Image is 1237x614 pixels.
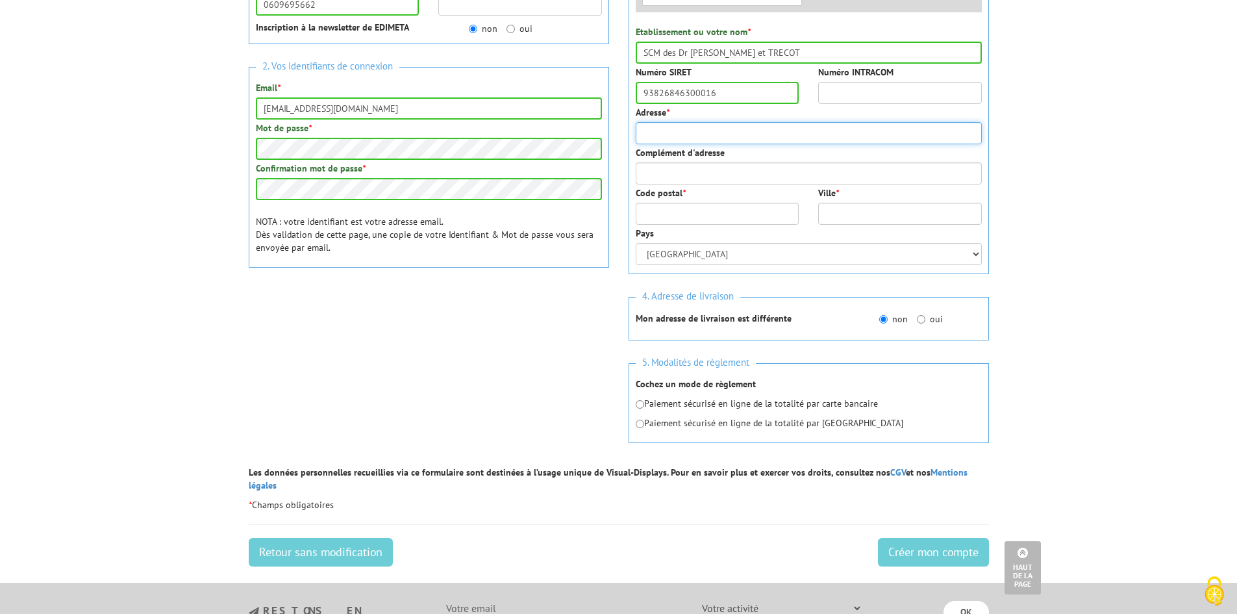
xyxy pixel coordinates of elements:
[636,146,725,159] label: Complément d'adresse
[636,397,982,410] p: Paiement sécurisé en ligne de la totalité par carte bancaire
[256,215,602,254] p: NOTA : votre identifiant est votre adresse email. Dès validation de cette page, une copie de votr...
[917,313,943,326] label: oui
[469,25,477,33] input: non
[249,538,393,567] a: Retour sans modification
[818,186,839,199] label: Ville
[818,66,893,79] label: Numéro INTRACOM
[1005,541,1041,595] a: Haut de la page
[636,227,654,240] label: Pays
[636,354,756,372] span: 5. Modalités de règlement
[506,25,515,33] input: oui
[636,25,751,38] label: Etablissement ou votre nom
[878,538,989,567] input: Créer mon compte
[1192,570,1237,614] button: Cookies (fenêtre modale)
[636,186,686,199] label: Code postal
[506,22,532,35] label: oui
[256,58,399,75] span: 2. Vos identifiants de connexion
[256,122,312,134] label: Mot de passe
[256,81,281,94] label: Email
[256,162,366,175] label: Confirmation mot de passe
[917,315,925,324] input: oui
[879,313,908,326] label: non
[469,22,497,35] label: non
[636,378,756,390] strong: Cochez un mode de règlement
[636,313,792,324] strong: Mon adresse de livraison est différente
[636,66,692,79] label: Numéro SIRET
[636,106,669,119] label: Adresse
[249,498,989,511] p: Champs obligatoires
[890,467,906,478] a: CGV
[636,288,740,305] span: 4. Adresse de livraison
[249,290,446,341] iframe: reCAPTCHA
[249,467,968,491] strong: Les données personnelles recueillies via ce formulaire sont destinées à l’usage unique de Visual-...
[249,467,968,491] a: Mentions légales
[256,21,409,33] strong: Inscription à la newsletter de EDIMETA
[879,315,888,324] input: non
[636,416,982,429] p: Paiement sécurisé en ligne de la totalité par [GEOGRAPHIC_DATA]
[1198,575,1231,608] img: Cookies (fenêtre modale)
